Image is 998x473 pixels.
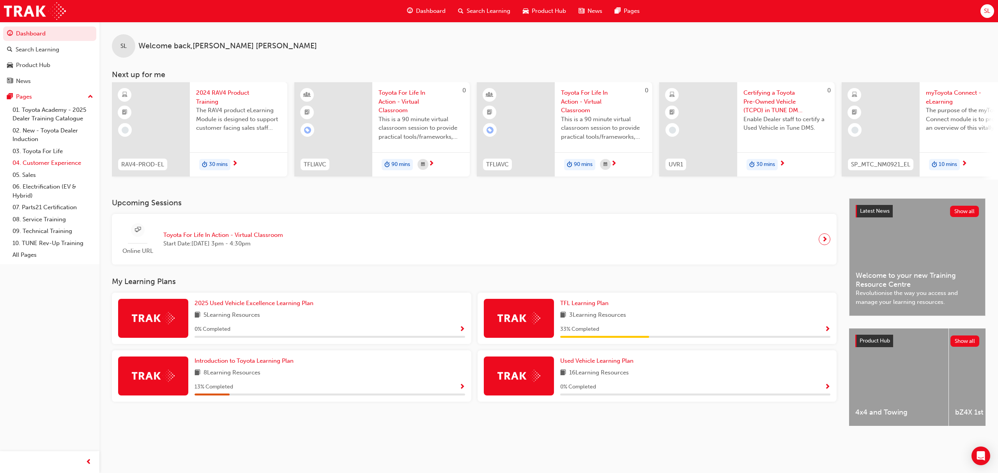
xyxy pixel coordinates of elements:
[421,160,425,169] span: calendar-icon
[209,160,228,169] span: 30 mins
[195,300,313,307] span: 2025 Used Vehicle Excellence Learning Plan
[16,77,31,86] div: News
[560,299,612,308] a: TFL Learning Plan
[9,249,96,261] a: All Pages
[452,3,517,19] a: search-iconSearch Learning
[3,25,96,90] button: DashboardSearch LearningProduct HubNews
[304,90,310,100] span: learningResourceType_INSTRUCTOR_LED-icon
[459,325,465,334] button: Show Progress
[163,231,283,240] span: Toyota For Life In Action - Virtual Classroom
[203,311,260,320] span: 5 Learning Resources
[120,42,127,51] span: SL
[3,90,96,104] button: Pages
[852,90,857,100] span: learningResourceType_ELEARNING-icon
[7,78,13,85] span: news-icon
[659,82,835,176] a: 0UVR1Certifying a Toyota Pre-Owned Vehicle (TCPO) in TUNE DMS e-Learning ModuleEnable Dealer staf...
[88,92,93,102] span: up-icon
[16,45,59,54] div: Search Learning
[391,160,410,169] span: 90 mins
[7,30,13,37] span: guage-icon
[939,160,957,169] span: 10 mins
[459,326,465,333] span: Show Progress
[849,198,986,316] a: Latest NewsShow allWelcome to your new Training Resource CentreRevolutionise the way you access a...
[294,82,470,176] a: 0TFLIAVCToyota For Life In Action - Virtual ClassroomThis is a 90 minute virtual classroom sessio...
[609,3,646,19] a: pages-iconPages
[856,289,979,306] span: Revolutionise the way you access and manage your learning resources.
[9,104,96,125] a: 01. Toyota Academy - 2025 Dealer Training Catalogue
[118,247,157,256] span: Online URL
[517,3,572,19] a: car-iconProduct Hub
[669,90,675,100] span: learningResourceType_ELEARNING-icon
[587,7,602,16] span: News
[3,58,96,72] a: Product Hub
[743,88,828,115] span: Certifying a Toyota Pre-Owned Vehicle (TCPO) in TUNE DMS e-Learning Module
[9,169,96,181] a: 05. Sales
[4,2,66,20] img: Trak
[477,82,652,176] a: 0TFLIAVCToyota For Life In Action - Virtual ClassroomThis is a 90 minute virtual classroom sessio...
[459,382,465,392] button: Show Progress
[669,127,676,134] span: learningRecordVerb_NONE-icon
[3,74,96,88] a: News
[121,160,164,169] span: RAV4-PROD-EL
[195,299,317,308] a: 2025 Used Vehicle Excellence Learning Plan
[560,357,633,364] span: Used Vehicle Learning Plan
[3,42,96,57] a: Search Learning
[3,26,96,41] a: Dashboard
[743,115,828,132] span: Enable Dealer staff to certify a Used Vehicle in Tune DMS.
[611,161,617,168] span: next-icon
[932,160,937,170] span: duration-icon
[749,160,755,170] span: duration-icon
[9,225,96,237] a: 09. Technical Training
[203,368,260,378] span: 8 Learning Resources
[855,408,942,417] span: 4x4 and Towing
[860,208,890,214] span: Latest News
[462,87,466,94] span: 0
[9,157,96,169] a: 04. Customer Experience
[825,326,830,333] span: Show Progress
[487,127,494,134] span: learningRecordVerb_ENROLL-icon
[9,181,96,201] a: 06. Electrification (EV & Hybrid)
[99,70,998,79] h3: Next up for me
[561,88,646,115] span: Toyota For Life In Action - Virtual Classroom
[304,127,311,134] span: learningRecordVerb_ENROLL-icon
[980,4,994,18] button: SL
[195,357,294,364] span: Introduction to Toyota Learning Plan
[304,108,310,118] span: booktick-icon
[196,88,281,106] span: 2024 RAV4 Product Training
[135,225,141,235] span: sessionType_ONLINE_URL-icon
[138,42,317,51] span: Welcome back , [PERSON_NAME] [PERSON_NAME]
[669,160,683,169] span: UVR1
[561,115,646,141] span: This is a 90 minute virtual classroom session to provide practical tools/frameworks, behaviours a...
[849,328,948,426] a: 4x4 and Towing
[195,311,200,320] span: book-icon
[827,87,831,94] span: 0
[851,127,858,134] span: learningRecordVerb_NONE-icon
[497,312,540,324] img: Trak
[7,62,13,69] span: car-icon
[112,198,837,207] h3: Upcoming Sessions
[122,108,127,118] span: booktick-icon
[984,7,990,16] span: SL
[579,6,584,16] span: news-icon
[851,160,910,169] span: SP_MTC_NM0921_EL
[624,7,640,16] span: Pages
[560,357,637,365] a: Used Vehicle Learning Plan
[860,337,890,344] span: Product Hub
[487,108,492,118] span: booktick-icon
[961,161,967,168] span: next-icon
[669,108,675,118] span: booktick-icon
[407,6,413,16] span: guage-icon
[7,94,13,101] span: pages-icon
[112,82,287,176] a: RAV4-PROD-EL2024 RAV4 Product TrainingThe RAV4 product eLearning Module is designed to support cu...
[16,61,50,70] div: Product Hub
[379,88,464,115] span: Toyota For Life In Action - Virtual Classroom
[467,7,510,16] span: Search Learning
[486,160,509,169] span: TFLIAVC
[487,90,492,100] span: learningResourceType_INSTRUCTOR_LED-icon
[195,383,233,392] span: 13 % Completed
[603,160,607,169] span: calendar-icon
[560,368,566,378] span: book-icon
[416,7,446,16] span: Dashboard
[645,87,648,94] span: 0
